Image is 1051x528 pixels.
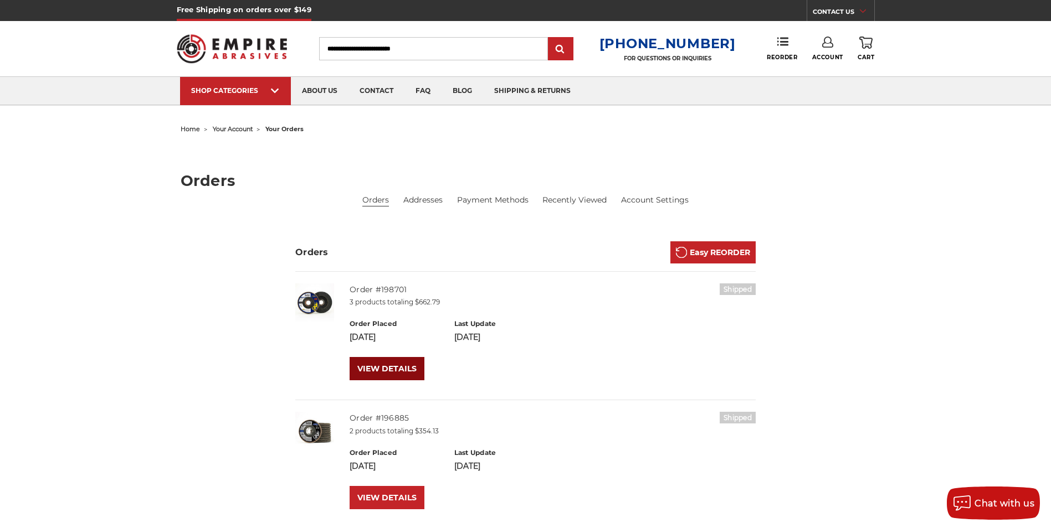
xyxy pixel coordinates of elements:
[181,125,200,133] a: home
[457,194,529,206] a: Payment Methods
[621,194,689,206] a: Account Settings
[767,54,797,61] span: Reorder
[350,297,756,307] p: 3 products totaling $662.79
[404,77,442,105] a: faq
[858,54,874,61] span: Cart
[454,319,547,329] h6: Last Update
[975,498,1034,509] span: Chat with us
[350,319,442,329] h6: Order Placed
[350,332,376,342] span: [DATE]
[454,461,480,471] span: [DATE]
[362,194,389,206] li: Orders
[177,27,288,70] img: Empire Abrasives
[947,486,1040,520] button: Chat with us
[720,283,756,295] h6: Shipped
[291,77,348,105] a: about us
[454,332,480,342] span: [DATE]
[720,412,756,423] h6: Shipped
[295,412,334,451] img: Black Hawk 4-1/2" x 7/8" Flap Disc Type 27 - 10 Pack
[403,194,443,206] a: Addresses
[265,125,304,133] span: your orders
[767,37,797,60] a: Reorder
[213,125,253,133] a: your account
[295,246,329,259] h3: Orders
[350,413,409,423] a: Order #196885
[599,55,736,62] p: FOR QUESTIONS OR INQUIRIES
[858,37,874,61] a: Cart
[442,77,483,105] a: blog
[542,194,607,206] a: Recently Viewed
[350,284,407,294] a: Order #198701
[483,77,582,105] a: shipping & returns
[350,448,442,458] h6: Order Placed
[348,77,404,105] a: contact
[350,486,424,509] a: VIEW DETAILS
[350,357,424,380] a: VIEW DETAILS
[350,426,756,436] p: 2 products totaling $354.13
[670,241,756,263] a: Easy REORDER
[812,54,843,61] span: Account
[350,461,376,471] span: [DATE]
[454,448,547,458] h6: Last Update
[181,173,871,188] h1: Orders
[599,35,736,51] a: [PHONE_NUMBER]
[813,6,874,21] a: CONTACT US
[550,38,572,60] input: Submit
[191,86,280,95] div: SHOP CATEGORIES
